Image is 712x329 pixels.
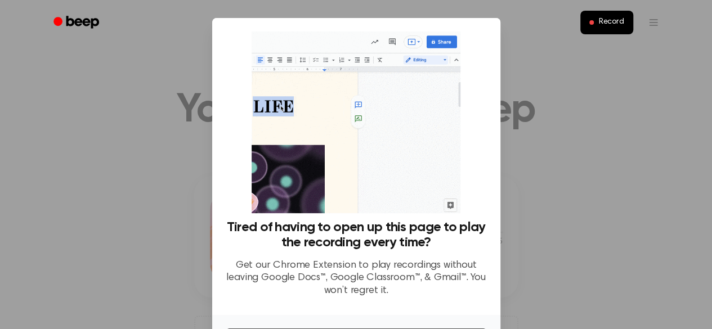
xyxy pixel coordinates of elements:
button: Record [580,11,633,34]
p: Get our Chrome Extension to play recordings without leaving Google Docs™, Google Classroom™, & Gm... [226,259,487,298]
button: Open menu [640,9,667,36]
h3: Tired of having to open up this page to play the recording every time? [226,220,487,250]
img: Beep extension in action [252,31,460,213]
span: Record [598,17,624,28]
a: Beep [46,12,109,34]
